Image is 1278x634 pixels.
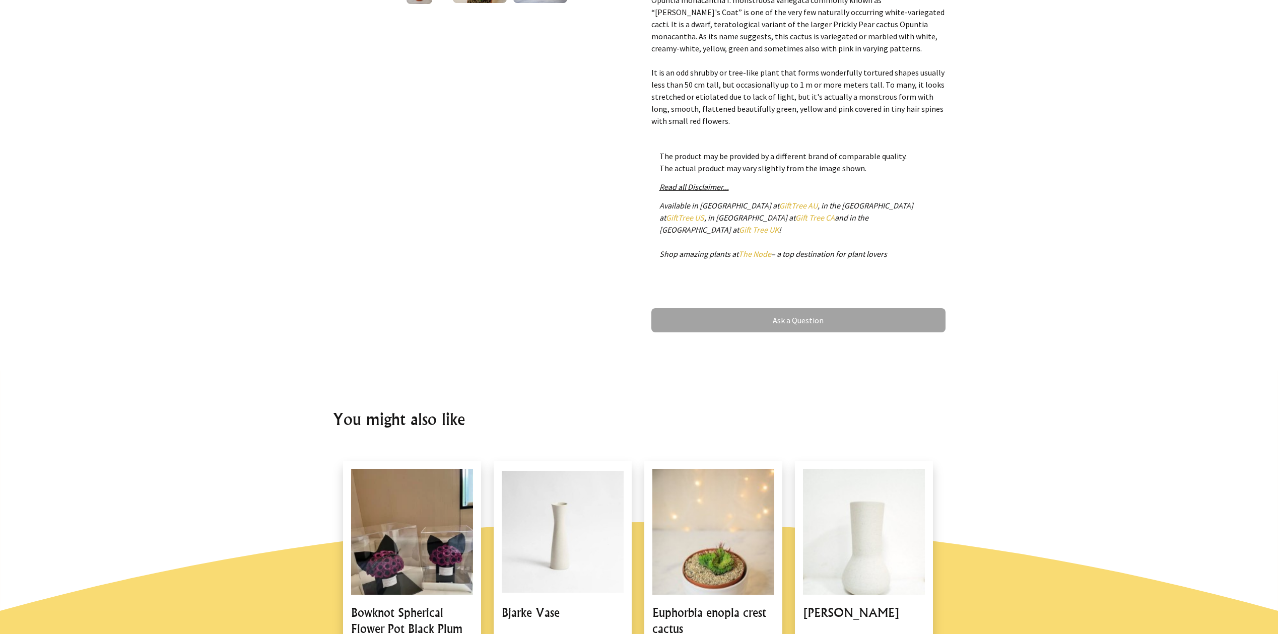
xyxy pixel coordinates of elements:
[659,182,729,192] a: Read all Disclaimer...
[659,200,913,259] em: Available in [GEOGRAPHIC_DATA] at , in the [GEOGRAPHIC_DATA] at , in [GEOGRAPHIC_DATA] at and in ...
[659,150,937,174] p: The product may be provided by a different brand of comparable quality. The actual product may va...
[651,308,946,332] a: Ask a Question
[666,213,704,223] a: GiftTree US
[795,213,835,223] a: Gift Tree CA
[333,407,946,431] h2: You might also like
[738,249,771,259] a: The Node
[779,200,818,210] a: GiftTree AU
[739,225,779,235] a: Gift Tree UK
